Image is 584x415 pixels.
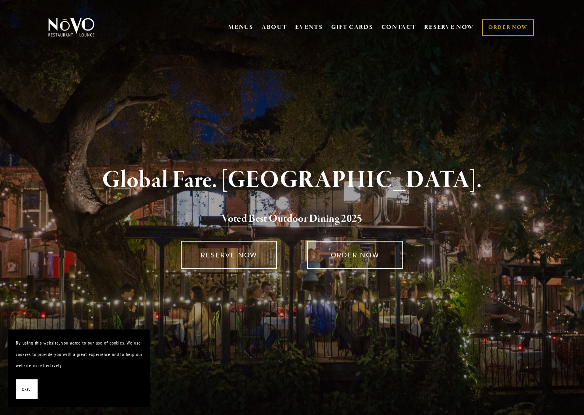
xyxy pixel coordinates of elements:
a: MENUS [228,23,253,31]
strong: Global Fare. [GEOGRAPHIC_DATA]. [102,165,482,195]
a: RESERVE NOW [181,241,277,269]
a: CONTACT [381,20,416,35]
button: Okay! [16,379,38,400]
a: ORDER NOW [307,241,403,269]
a: ORDER NOW [482,19,534,36]
section: Cookie banner [8,329,150,407]
h2: 5 [61,211,523,227]
span: Okay! [22,384,32,395]
p: By using this website, you agree to our use of cookies. We use cookies to provide you with a grea... [16,337,142,371]
a: EVENTS [295,23,322,31]
img: Novo Restaurant &amp; Lounge [47,17,96,37]
a: GIFT CARDS [331,20,373,35]
a: Voted Best Outdoor Dining 202 [222,212,357,227]
a: ABOUT [262,23,287,31]
a: RESERVE NOW [424,20,474,35]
